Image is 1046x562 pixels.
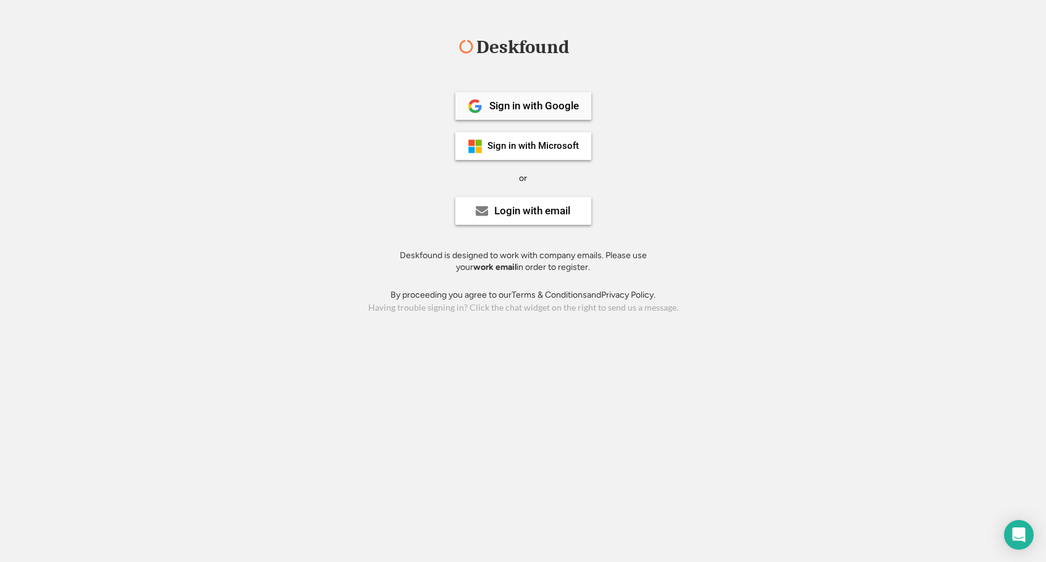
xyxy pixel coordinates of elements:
img: ms-symbollockup_mssymbol_19.png [468,139,483,154]
div: Sign in with Google [489,101,579,111]
img: 1024px-Google__G__Logo.svg.png [468,99,483,114]
a: Privacy Policy. [601,290,656,300]
div: Open Intercom Messenger [1004,520,1034,550]
strong: work email [473,262,517,272]
div: Login with email [494,206,570,216]
div: Deskfound [471,38,576,57]
a: Terms & Conditions [512,290,587,300]
div: By proceeding you agree to our and [390,289,656,301]
div: Sign in with Microsoft [487,141,579,151]
div: or [519,172,527,185]
div: Deskfound is designed to work with company emails. Please use your in order to register. [384,250,662,274]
